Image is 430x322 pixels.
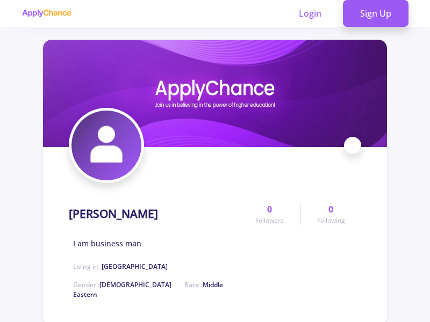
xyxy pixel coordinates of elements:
img: applychance logo text only [21,9,71,18]
span: [GEOGRAPHIC_DATA] [102,262,168,271]
span: Living in : [73,262,168,271]
span: 0 [267,203,272,216]
a: 0Followers [239,203,300,225]
img: Ezmaray Haji SOBHANcover image [43,40,387,147]
span: [DEMOGRAPHIC_DATA] [99,280,171,289]
span: Gender : [73,280,171,289]
span: 0 [328,203,333,216]
a: 0Following [300,203,361,225]
span: Followers [255,216,284,225]
span: Following [317,216,345,225]
span: Race : [73,280,223,299]
h1: [PERSON_NAME] [69,207,158,221]
span: I am business man [73,238,141,249]
span: Middle Eastern [73,280,223,299]
img: Ezmaray Haji SOBHANavatar [71,111,141,180]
